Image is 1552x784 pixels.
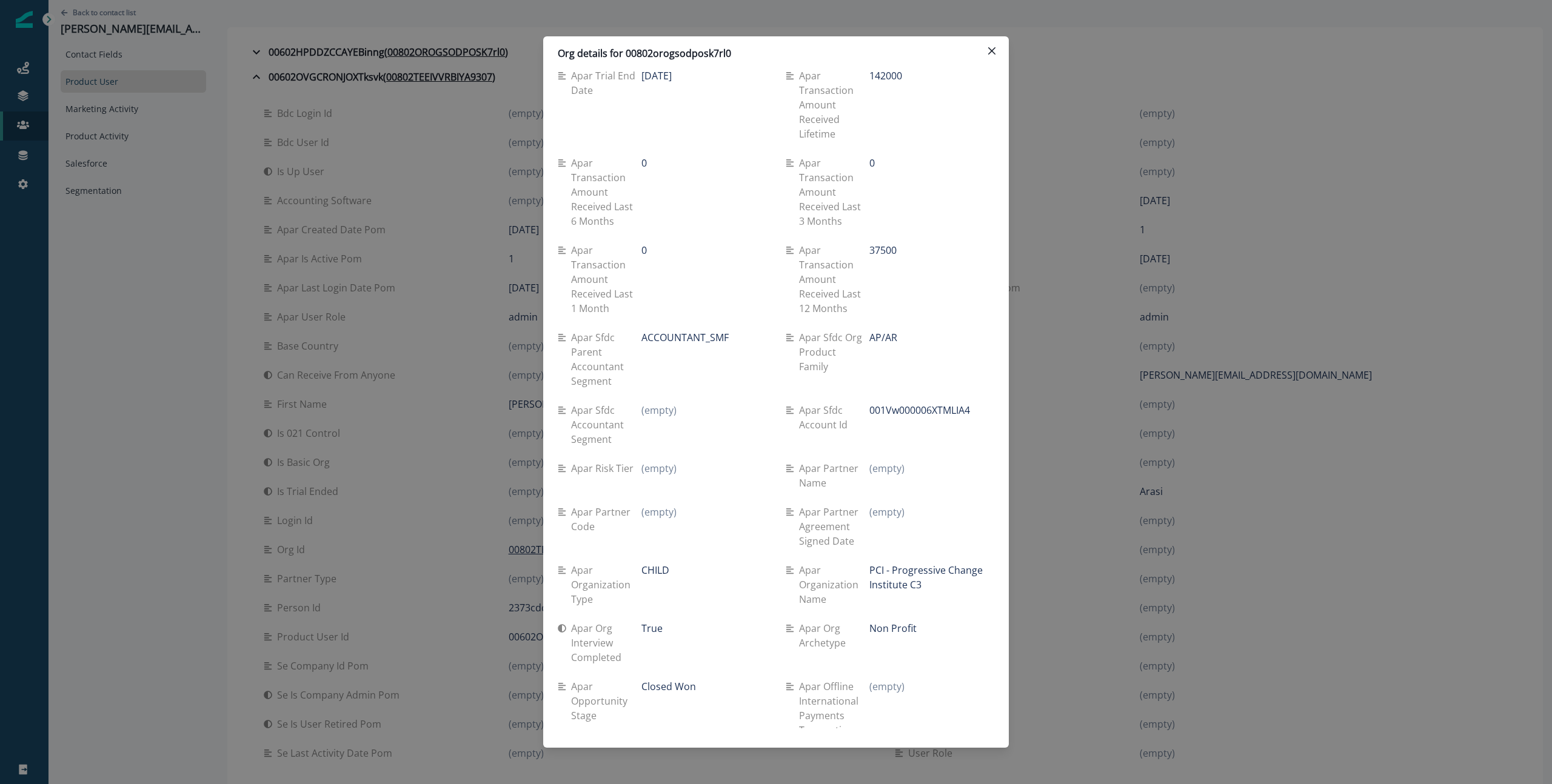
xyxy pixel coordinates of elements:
p: Apar partner code [571,505,641,534]
p: (empty) [641,403,677,417]
p: Closed Won [641,679,696,694]
p: ACCOUNTANT_SMF [641,330,729,345]
p: Apar sfdc account id [799,403,869,432]
p: Apar transaction amount received lifetime [799,68,869,141]
p: Apar sfdc org product family [799,330,869,374]
p: Org details for 00802orogsodposk7rl0 [558,46,731,61]
p: 0 [641,156,647,170]
p: Apar transaction amount received last 1 month [571,243,641,316]
p: 37500 [869,243,897,257]
p: (empty) [641,505,677,519]
p: Apar org archetype [799,621,869,650]
p: Apar transaction amount received last 3 months [799,156,869,228]
p: PCI - Progressive Change Institute C3 [869,563,994,592]
p: Apar partner name [799,461,869,490]
p: Apar trial end date [571,68,641,98]
p: (empty) [869,679,905,694]
button: Close [982,41,1002,61]
p: 0 [641,243,647,257]
p: Non Profit [869,621,917,636]
p: Apar organization name [799,563,869,606]
p: Apar offline international payments transaction count lifetime [799,679,869,766]
p: CHILD [641,563,669,577]
p: 142000 [869,68,902,83]
p: 0 [869,156,875,170]
p: Apar opportunity stage [571,679,641,723]
p: [DATE] [641,68,672,83]
p: (empty) [869,461,905,476]
p: Apar risk tier [571,461,638,476]
p: Apar transaction amount received last 12 months [799,243,869,316]
p: AP/AR [869,330,897,345]
p: Apar org interview completed [571,621,641,665]
p: Apar sfdc accountant segment [571,403,641,447]
p: Apar organization type [571,563,641,606]
p: True [641,621,663,636]
p: Apar transaction amount received last 6 months [571,156,641,228]
p: Apar partner agreement signed date [799,505,869,548]
p: Apar sfdc parent accountant segment [571,330,641,388]
p: (empty) [641,461,677,476]
p: 001Vw000006XTMLIA4 [869,403,970,417]
p: (empty) [869,505,905,519]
